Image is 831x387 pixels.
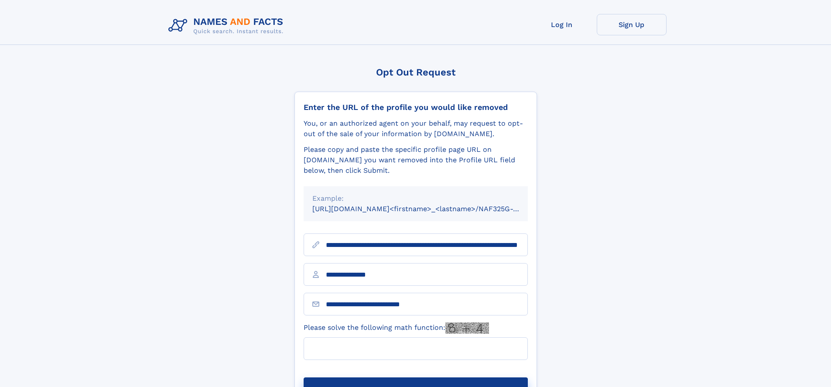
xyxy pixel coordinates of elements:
img: Logo Names and Facts [165,14,291,38]
div: Example: [312,193,519,204]
div: You, or an authorized agent on your behalf, may request to opt-out of the sale of your informatio... [304,118,528,139]
small: [URL][DOMAIN_NAME]<firstname>_<lastname>/NAF325G-xxxxxxxx [312,205,544,213]
div: Please copy and paste the specific profile page URL on [DOMAIN_NAME] you want removed into the Pr... [304,144,528,176]
div: Enter the URL of the profile you would like removed [304,103,528,112]
a: Sign Up [597,14,667,35]
div: Opt Out Request [294,67,537,78]
a: Log In [527,14,597,35]
label: Please solve the following math function: [304,322,489,334]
